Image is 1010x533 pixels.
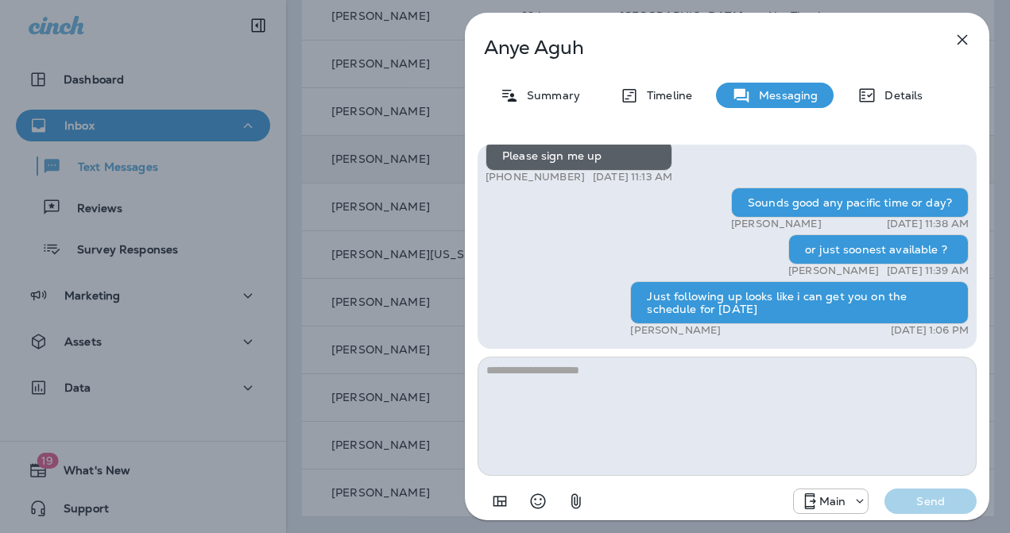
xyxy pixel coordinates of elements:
[876,89,923,102] p: Details
[891,324,969,337] p: [DATE] 1:06 PM
[484,37,918,59] p: Anye Aguh
[484,485,516,517] button: Add in a premade template
[630,324,721,337] p: [PERSON_NAME]
[731,218,822,230] p: [PERSON_NAME]
[593,171,672,183] p: [DATE] 11:13 AM
[751,89,818,102] p: Messaging
[788,234,969,265] div: or just soonest available ?
[522,485,554,517] button: Select an emoji
[794,492,869,511] div: +1 (817) 482-3792
[486,171,585,183] p: [PHONE_NUMBER]
[819,495,846,508] p: Main
[486,141,672,171] div: Please sign me up
[731,187,969,218] div: Sounds good any pacific time or day?
[887,218,969,230] p: [DATE] 11:38 AM
[788,265,879,277] p: [PERSON_NAME]
[887,265,969,277] p: [DATE] 11:39 AM
[630,281,969,324] div: Just following up looks like i can get you on the schedule for [DATE]
[519,89,580,102] p: Summary
[639,89,692,102] p: Timeline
